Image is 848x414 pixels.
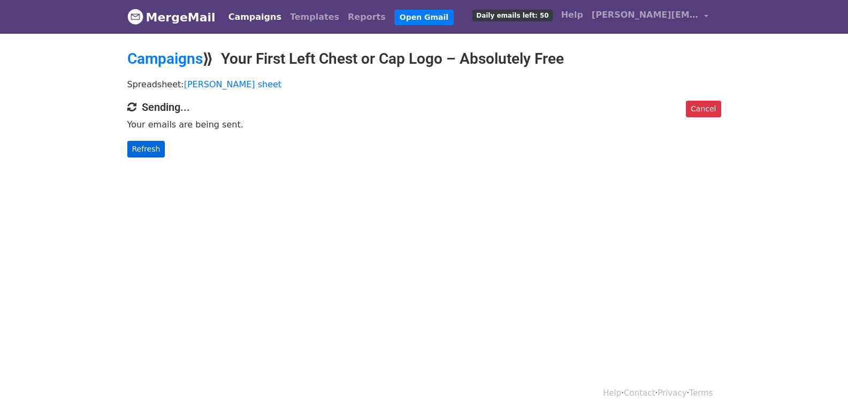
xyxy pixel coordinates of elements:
img: MergeMail logo [127,9,143,25]
a: Reports [343,6,390,28]
p: Spreadsheet: [127,79,721,90]
a: [PERSON_NAME][EMAIL_ADDRESS][DOMAIN_NAME] [587,4,713,29]
h4: Sending... [127,101,721,114]
iframe: Chat Widget [794,363,848,414]
a: Help [557,4,587,26]
a: Campaigns [224,6,286,28]
a: Refresh [127,141,165,157]
a: Contact [624,388,655,398]
a: MergeMail [127,6,216,28]
a: Campaigns [127,50,203,67]
span: Daily emails left: 50 [472,10,552,21]
a: [PERSON_NAME] sheet [184,79,281,89]
a: Open Gmail [394,10,454,25]
h2: ⟫ Your First Left Chest or Cap Logo – Absolutely Free [127,50,721,68]
a: Cancel [686,101,721,117]
a: Daily emails left: 50 [468,4,556,26]
a: Templates [286,6,343,28]
a: Privacy [658,388,686,398]
p: Your emails are being sent. [127,119,721,130]
a: Help [603,388,621,398]
span: [PERSON_NAME][EMAIL_ADDRESS][DOMAIN_NAME] [592,9,699,21]
a: Terms [689,388,713,398]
